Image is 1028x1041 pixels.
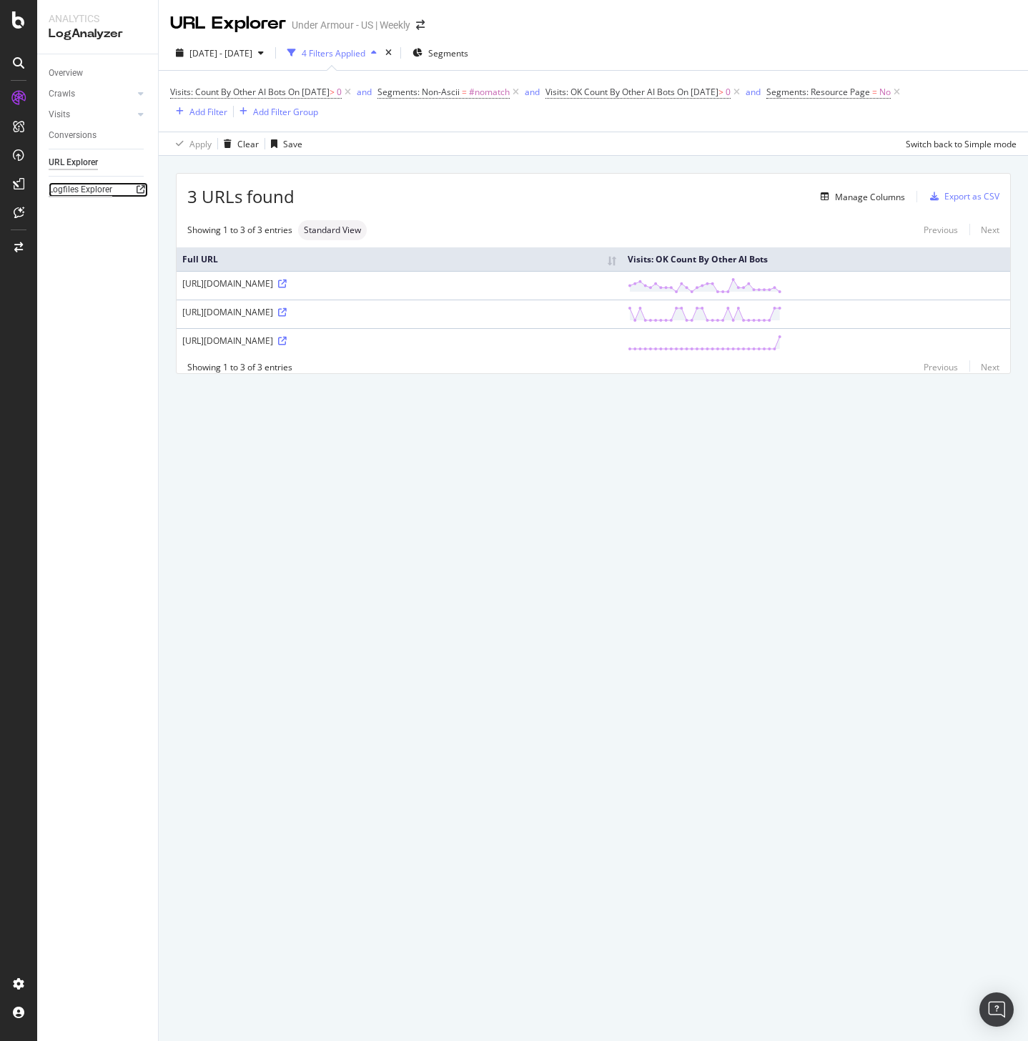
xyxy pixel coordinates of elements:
[718,86,723,98] span: >
[49,11,147,26] div: Analytics
[416,20,425,30] div: arrow-right-arrow-left
[49,107,70,122] div: Visits
[746,85,761,99] button: and
[218,132,259,155] button: Clear
[49,66,148,81] a: Overview
[189,106,227,118] div: Add Filter
[265,132,302,155] button: Save
[377,86,460,98] span: Segments: Non-Ascii
[49,128,97,143] div: Conversions
[253,106,318,118] div: Add Filter Group
[337,82,342,102] span: 0
[170,103,227,120] button: Add Filter
[872,86,877,98] span: =
[182,306,616,318] div: [URL][DOMAIN_NAME]
[170,11,286,36] div: URL Explorer
[979,992,1014,1027] div: Open Intercom Messenger
[49,182,112,197] div: Logfiles Explorer
[924,185,999,208] button: Export as CSV
[187,361,292,373] div: Showing 1 to 3 of 3 entries
[49,26,147,42] div: LogAnalyzer
[677,86,718,98] span: On [DATE]
[382,46,395,60] div: times
[234,103,318,120] button: Add Filter Group
[49,87,75,102] div: Crawls
[900,132,1017,155] button: Switch back to Simple mode
[283,138,302,150] div: Save
[170,41,270,64] button: [DATE] - [DATE]
[292,18,410,32] div: Under Armour - US | Weekly
[622,247,1010,271] th: Visits: OK Count By Other AI Bots
[182,335,616,347] div: [URL][DOMAIN_NAME]
[187,224,292,236] div: Showing 1 to 3 of 3 entries
[170,132,212,155] button: Apply
[545,86,675,98] span: Visits: OK Count By Other AI Bots
[298,220,367,240] div: neutral label
[49,182,148,197] a: Logfiles Explorer
[944,190,999,202] div: Export as CSV
[746,86,761,98] div: and
[428,47,468,59] span: Segments
[906,138,1017,150] div: Switch back to Simple mode
[407,41,474,64] button: Segments
[189,47,252,59] span: [DATE] - [DATE]
[49,155,98,170] div: URL Explorer
[49,107,134,122] a: Visits
[304,226,361,235] span: Standard View
[282,41,382,64] button: 4 Filters Applied
[357,86,372,98] div: and
[49,87,134,102] a: Crawls
[835,191,905,203] div: Manage Columns
[49,128,148,143] a: Conversions
[237,138,259,150] div: Clear
[879,82,891,102] span: No
[525,85,540,99] button: and
[726,82,731,102] span: 0
[170,86,286,98] span: Visits: Count By Other AI Bots
[302,47,365,59] div: 4 Filters Applied
[469,82,510,102] span: #nomatch
[187,184,295,209] span: 3 URLs found
[357,85,372,99] button: and
[288,86,330,98] span: On [DATE]
[49,155,148,170] a: URL Explorer
[525,86,540,98] div: and
[182,277,616,290] div: [URL][DOMAIN_NAME]
[189,138,212,150] div: Apply
[177,247,622,271] th: Full URL: activate to sort column ascending
[766,86,870,98] span: Segments: Resource Page
[462,86,467,98] span: =
[49,66,83,81] div: Overview
[330,86,335,98] span: >
[815,188,905,205] button: Manage Columns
